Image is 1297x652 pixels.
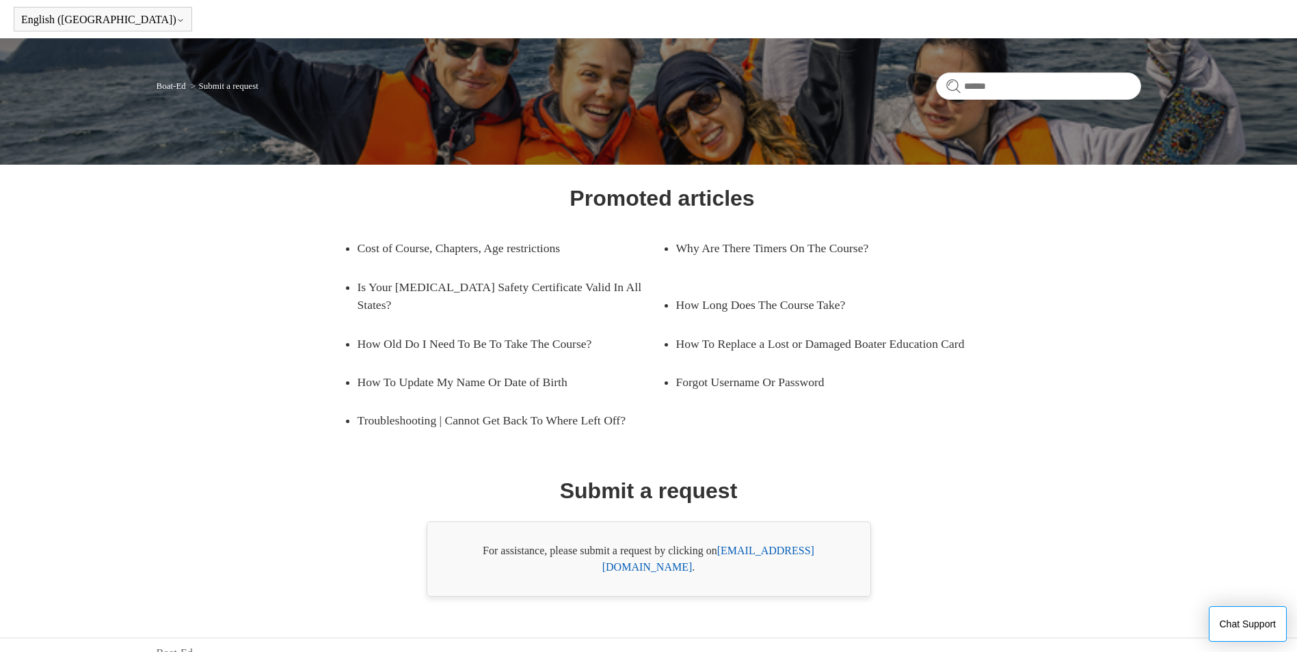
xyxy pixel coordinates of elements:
[570,182,754,215] h1: Promoted articles
[157,81,186,91] a: Boat-Ed
[157,81,189,91] li: Boat-Ed
[676,229,961,267] a: Why Are There Timers On The Course?
[358,268,663,325] a: Is Your [MEDICAL_DATA] Safety Certificate Valid In All States?
[560,474,738,507] h1: Submit a request
[676,325,981,363] a: How To Replace a Lost or Damaged Boater Education Card
[21,14,185,26] button: English ([GEOGRAPHIC_DATA])
[676,363,961,401] a: Forgot Username Or Password
[427,521,871,597] div: For assistance, please submit a request by clicking on .
[358,363,642,401] a: How To Update My Name Or Date of Birth
[358,325,642,363] a: How Old Do I Need To Be To Take The Course?
[676,286,961,324] a: How Long Does The Course Take?
[1209,606,1287,642] button: Chat Support
[358,229,642,267] a: Cost of Course, Chapters, Age restrictions
[358,401,663,439] a: Troubleshooting | Cannot Get Back To Where Left Off?
[936,72,1141,100] input: Search
[188,81,258,91] li: Submit a request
